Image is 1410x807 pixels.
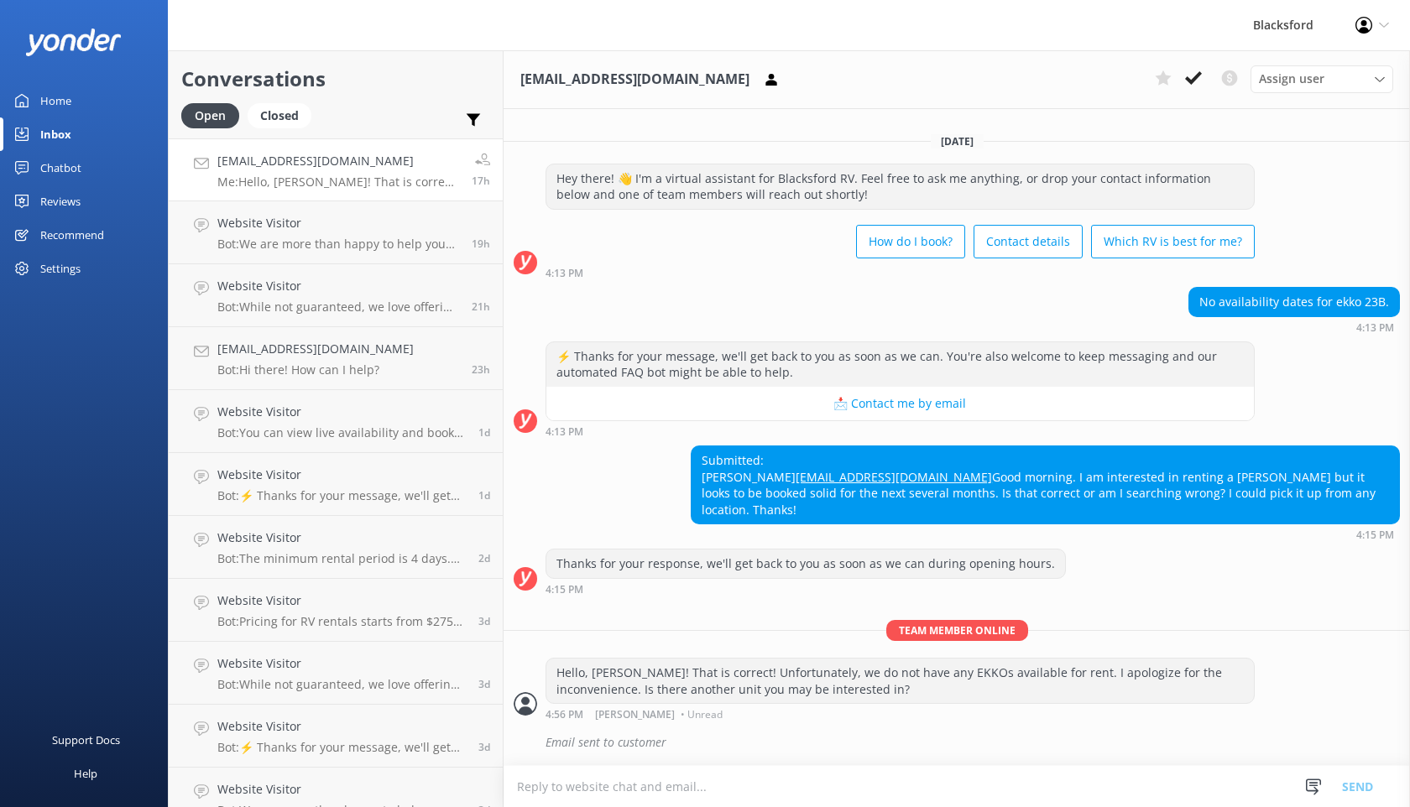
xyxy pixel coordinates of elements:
span: Sep 28 2025 11:17am (UTC -06:00) America/Chihuahua [472,299,490,314]
div: Email sent to customer [546,728,1400,757]
div: Hey there! 👋 I'm a virtual assistant for Blacksford RV. Feel free to ask me anything, or drop you... [546,164,1254,209]
span: Sep 26 2025 06:27am (UTC -06:00) America/Chihuahua [478,677,490,691]
div: Sep 28 2025 03:15pm (UTC -06:00) America/Chihuahua [546,583,1066,595]
span: Sep 28 2025 01:36pm (UTC -06:00) America/Chihuahua [472,237,490,251]
span: Sep 28 2025 10:09am (UTC -06:00) America/Chihuahua [472,362,490,377]
h4: Website Visitor [217,466,466,484]
span: Sep 27 2025 06:23pm (UTC -06:00) America/Chihuahua [478,425,490,440]
span: Sep 26 2025 10:22am (UTC -06:00) America/Chihuahua [478,551,490,565]
h4: Website Visitor [217,277,459,295]
p: Bot: The minimum rental period is 4 days. However, we do offer 3-day rental specials throughout t... [217,551,466,566]
div: Recommend [40,218,104,252]
strong: 4:13 PM [546,268,583,279]
div: Closed [248,103,311,128]
div: 2025-09-28T22:00:23.483 [514,728,1400,757]
span: • Unread [681,710,723,720]
div: Inbox [40,117,71,151]
strong: 4:56 PM [546,710,583,720]
strong: 4:13 PM [1356,323,1394,333]
a: Website VisitorBot:You can view live availability and book your RV online by visiting [URL][DOMAI... [169,390,503,453]
strong: 4:15 PM [1356,530,1394,540]
button: How do I book? [856,225,965,258]
div: Sep 28 2025 03:13pm (UTC -06:00) America/Chihuahua [546,267,1255,279]
a: Open [181,106,248,124]
h2: Conversations [181,63,490,95]
span: [PERSON_NAME] [595,710,675,720]
p: Bot: While not guaranteed, we love offering one-way rentals and try to accommodate requests as be... [217,677,466,692]
button: Which RV is best for me? [1091,225,1255,258]
button: 📩 Contact me by email [546,387,1254,420]
strong: 4:15 PM [546,585,583,595]
span: Sep 26 2025 08:03am (UTC -06:00) America/Chihuahua [478,614,490,628]
h3: [EMAIL_ADDRESS][DOMAIN_NAME] [520,69,749,91]
a: Website VisitorBot:We are more than happy to help you choose which Rv is best for you! Take our "... [169,201,503,264]
p: Me: Hello, [PERSON_NAME]! That is correct! Unfortunately, we do not have any EKKOs available for ... [217,174,459,190]
span: Team member online [886,620,1028,641]
p: Bot: Hi there! How can I help? [217,362,414,377]
p: Bot: You can view live availability and book your RV online by visiting [URL][DOMAIN_NAME]. You c... [217,425,466,440]
a: [EMAIL_ADDRESS][DOMAIN_NAME] [796,469,992,485]
div: Chatbot [40,151,81,185]
a: Website VisitorBot:Pricing for RV rentals starts from $275 per day and varies based on location, ... [169,579,503,642]
button: Contact details [974,225,1083,258]
span: [DATE] [931,134,984,148]
div: Home [40,84,71,117]
h4: Website Visitor [217,214,459,232]
a: [EMAIL_ADDRESS][DOMAIN_NAME]Bot:Hi there! How can I help?23h [169,327,503,390]
span: Sep 26 2025 05:22am (UTC -06:00) America/Chihuahua [478,740,490,754]
a: [EMAIL_ADDRESS][DOMAIN_NAME]Me:Hello, [PERSON_NAME]! That is correct! Unfortunately, we do not ha... [169,138,503,201]
img: yonder-white-logo.png [25,29,122,56]
h4: Website Visitor [217,528,466,547]
a: Website VisitorBot:The minimum rental period is 4 days. However, we do offer 3-day rental special... [169,516,503,579]
p: Bot: ⚡ Thanks for your message, we'll get back to you as soon as we can. You're also welcome to k... [217,488,466,503]
div: Assign User [1251,65,1393,92]
div: Sep 28 2025 03:13pm (UTC -06:00) America/Chihuahua [546,425,1255,437]
h4: Website Visitor [217,780,466,799]
a: Closed [248,106,320,124]
div: Sep 28 2025 03:13pm (UTC -06:00) America/Chihuahua [1188,321,1400,333]
div: Sep 28 2025 03:15pm (UTC -06:00) America/Chihuahua [691,528,1400,540]
a: Website VisitorBot:While not guaranteed, we love offering one-way rentals and try to accommodate ... [169,264,503,327]
h4: Website Visitor [217,654,466,673]
h4: [EMAIL_ADDRESS][DOMAIN_NAME] [217,340,414,358]
p: Bot: Pricing for RV rentals starts from $275 per day and varies based on location, RV type, and t... [217,614,466,629]
span: Assign user [1259,70,1324,88]
div: Hello, [PERSON_NAME]! That is correct! Unfortunately, we do not have any EKKOs available for rent... [546,659,1254,703]
div: Settings [40,252,81,285]
p: Bot: While not guaranteed, we love offering one-way rentals and try to accommodate requests as be... [217,299,459,315]
a: Website VisitorBot:⚡ Thanks for your message, we'll get back to you as soon as we can. You're als... [169,705,503,768]
a: Website VisitorBot:While not guaranteed, we love offering one-way rentals and try to accommodate ... [169,642,503,705]
strong: 4:13 PM [546,427,583,437]
h4: [EMAIL_ADDRESS][DOMAIN_NAME] [217,152,459,170]
div: Open [181,103,239,128]
div: No availability dates for ekko 23B. [1189,288,1399,316]
span: Sep 28 2025 03:56pm (UTC -06:00) America/Chihuahua [472,174,490,188]
p: Bot: We are more than happy to help you choose which Rv is best for you! Take our "Which RV is be... [217,237,459,252]
div: Thanks for your response, we'll get back to you as soon as we can during opening hours. [546,549,1065,578]
div: Support Docs [52,723,120,757]
span: Sep 27 2025 06:02pm (UTC -06:00) America/Chihuahua [478,488,490,502]
div: ⚡ Thanks for your message, we'll get back to you as soon as we can. You're also welcome to keep m... [546,342,1254,387]
div: Sep 28 2025 03:56pm (UTC -06:00) America/Chihuahua [546,708,1255,720]
div: Submitted: [PERSON_NAME] Good morning. I am interested in renting a [PERSON_NAME] but it looks to... [692,446,1399,523]
h4: Website Visitor [217,717,466,736]
div: Help [74,757,97,790]
a: Website VisitorBot:⚡ Thanks for your message, we'll get back to you as soon as we can. You're als... [169,453,503,516]
p: Bot: ⚡ Thanks for your message, we'll get back to you as soon as we can. You're also welcome to k... [217,740,466,755]
div: Reviews [40,185,81,218]
h4: Website Visitor [217,591,466,610]
h4: Website Visitor [217,403,466,421]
